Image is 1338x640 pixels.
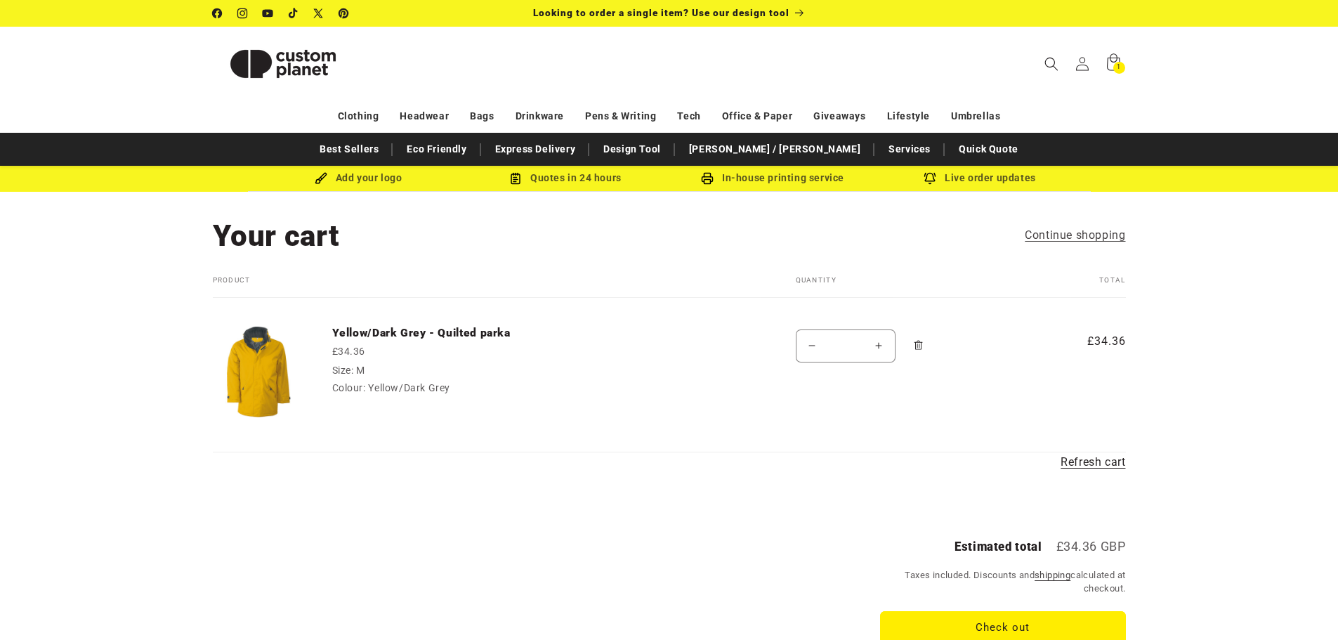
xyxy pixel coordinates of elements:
[338,104,379,129] a: Clothing
[955,541,1042,553] h2: Estimated total
[952,137,1025,162] a: Quick Quote
[213,32,353,96] img: Custom Planet
[596,137,668,162] a: Design Tool
[400,104,449,129] a: Headwear
[368,382,450,393] dd: Yellow/Dark Grey
[462,169,669,187] div: Quotes in 24 hours
[585,104,656,129] a: Pens & Writing
[1117,62,1121,74] span: 1
[400,137,473,162] a: Eco Friendly
[356,365,365,376] dd: M
[1036,48,1067,79] summary: Search
[813,104,865,129] a: Giveaways
[470,104,494,129] a: Bags
[906,326,931,365] a: Remove Yellow/Dark Grey - Quilted parka - M / Yellow/Dark Grey
[701,172,714,185] img: In-house printing
[924,172,936,185] img: Order updates
[213,276,761,298] th: Product
[828,329,863,363] input: Quantity for Yellow/Dark Grey - Quilted parka
[1035,570,1070,580] a: shipping
[1061,452,1125,473] a: Refresh cart
[313,137,386,162] a: Best Sellers
[682,137,867,162] a: [PERSON_NAME] / [PERSON_NAME]
[951,104,1000,129] a: Umbrellas
[1023,276,1125,298] th: Total
[207,27,358,100] a: Custom Planet
[332,326,543,340] a: Yellow/Dark Grey - Quilted parka
[877,169,1084,187] div: Live order updates
[1025,226,1125,246] a: Continue shopping
[315,172,327,185] img: Brush Icon
[533,7,789,18] span: Looking to order a single item? Use our design tool
[887,104,930,129] a: Lifestyle
[255,169,462,187] div: Add your logo
[761,276,1023,298] th: Quantity
[880,568,1126,596] small: Taxes included. Discounts and calculated at checkout.
[332,365,354,376] dt: Size:
[332,382,366,393] dt: Colour:
[1051,333,1125,350] span: £34.36
[669,169,877,187] div: In-house printing service
[516,104,564,129] a: Drinkware
[488,137,583,162] a: Express Delivery
[509,172,522,185] img: Order Updates Icon
[213,326,304,417] img: Quilted parka
[722,104,792,129] a: Office & Paper
[332,344,543,359] div: £34.36
[1056,540,1126,553] p: £34.36 GBP
[213,217,339,255] h1: Your cart
[881,137,938,162] a: Services
[677,104,700,129] a: Tech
